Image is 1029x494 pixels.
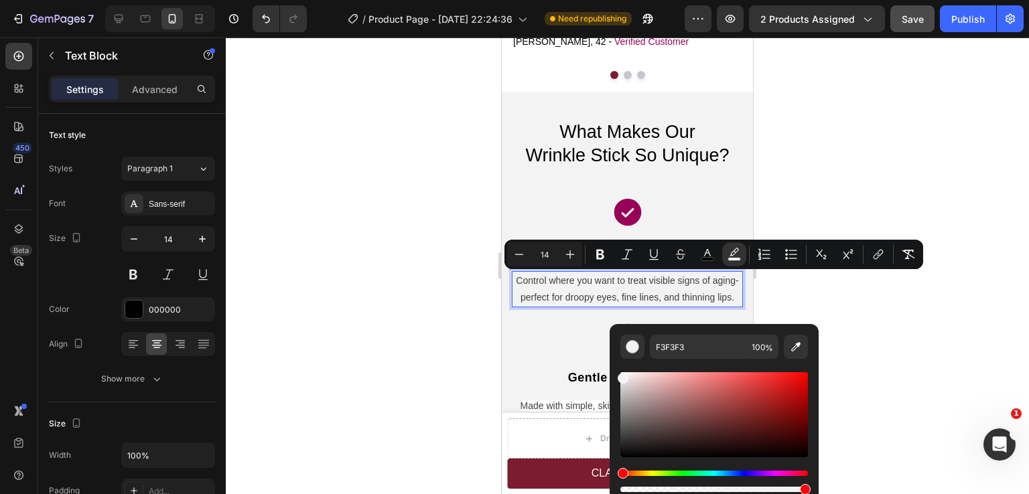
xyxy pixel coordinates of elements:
button: Show more [49,367,215,391]
input: E.g FFFFFF [650,335,746,359]
div: Styles [49,163,72,175]
span: What Makes Our [58,84,194,104]
button: Dot [122,33,130,42]
div: Sans-serif [149,198,212,210]
div: Rich Text Editor. Editing area: main [10,234,241,270]
span: Paragraph 1 [127,163,173,175]
div: Beta [10,245,32,256]
span: Made with simple, skin-friendly ingredients that give your skin exactly what it needs to restore ... [19,363,233,407]
span: Control where you want to treat visible signs of aging-perfect for droopy eyes, fine lines, and t... [14,238,236,265]
div: 450 [13,143,32,153]
div: Publish [951,12,985,26]
div: Size [49,230,84,248]
div: Undo/Redo [253,5,307,32]
span: Wrinkle Stick So Unique? [23,108,227,128]
iframe: Design area [502,37,753,494]
span: Gentle Yet Effective [66,333,186,347]
p: Advanced [132,82,178,96]
div: Hue [620,471,808,476]
p: Settings [66,82,104,96]
input: Auto [122,443,214,467]
span: / [362,12,366,26]
button: Publish [940,5,996,32]
div: Size [49,415,84,433]
iframe: Intercom live chat [983,428,1016,461]
button: Dot [135,33,143,42]
div: Width [49,449,71,461]
span: Product Page - [DATE] 22:24:36 [368,12,512,26]
span: % [765,341,773,355]
span: 1 [1011,408,1022,419]
p: Text Block [65,48,179,64]
p: 7 [88,11,94,27]
button: 2 products assigned [749,5,885,32]
span: Targeted Results, Where you Want [21,208,230,222]
div: Align [49,335,86,353]
span: Need republishing [558,13,626,25]
button: Dot [109,33,117,42]
div: Editor contextual toolbar [504,240,923,269]
div: Show more [101,372,163,386]
div: Text style [49,129,86,141]
button: Save [890,5,935,32]
div: 000000 [149,304,212,316]
div: Font [49,197,66,210]
span: Save [902,13,924,25]
div: Color [49,303,70,315]
button: 7 [5,5,100,32]
button: Paragraph 1 [121,157,215,181]
span: 2 products assigned [760,12,855,26]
